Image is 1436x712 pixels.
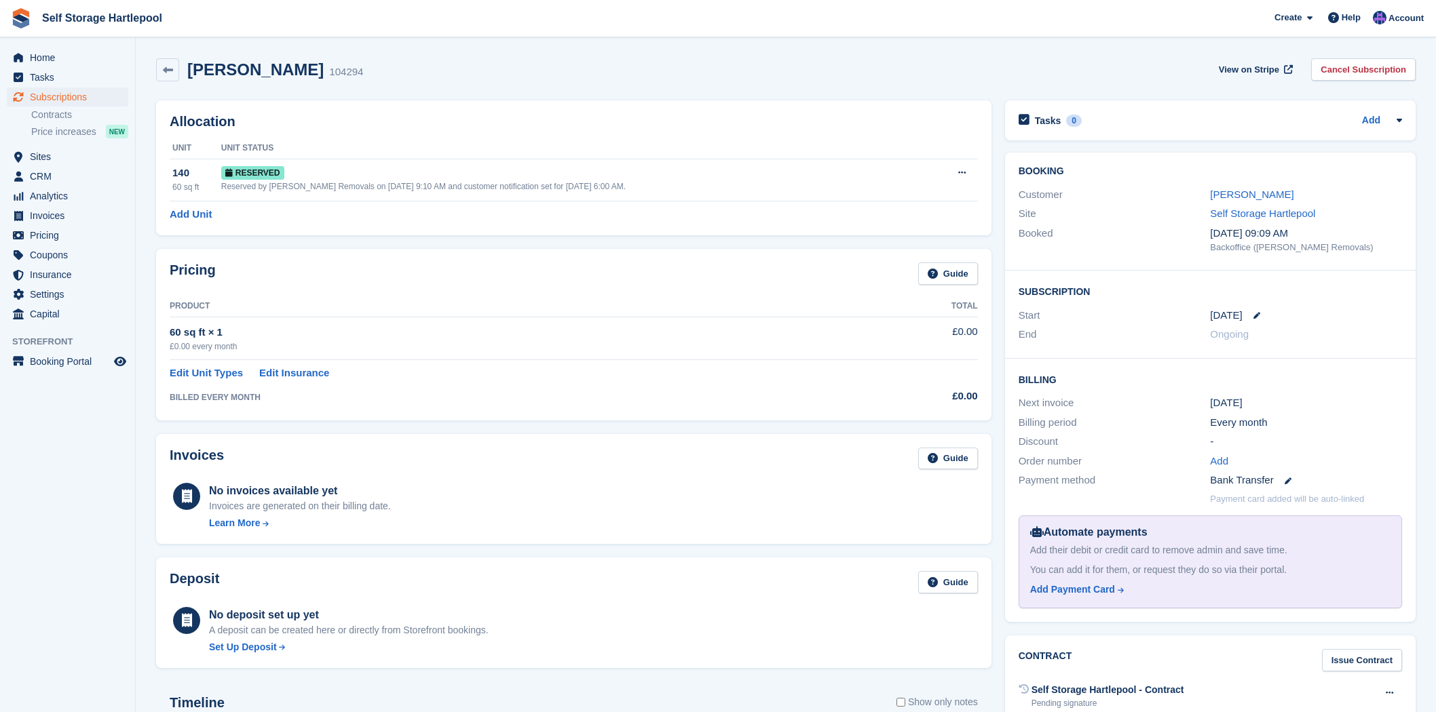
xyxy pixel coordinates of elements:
[1210,226,1402,241] div: [DATE] 09:09 AM
[1274,11,1302,24] span: Create
[1019,415,1211,431] div: Billing period
[7,186,128,205] a: menu
[1210,415,1402,431] div: Every month
[1030,582,1385,597] a: Add Payment Card
[1030,563,1391,577] div: You can add it for them, or request they do so via their portal.
[1030,543,1391,557] div: Add their debit or credit card to remove admin and save time.
[1019,649,1072,671] h2: Contract
[7,304,128,323] a: menu
[896,695,905,709] input: Show only notes
[170,365,243,381] a: Edit Unit Types
[863,296,978,317] th: Total
[170,325,863,340] div: 60 sq ft × 1
[1213,58,1296,81] a: View on Stripe
[918,448,978,470] a: Guide
[918,262,978,285] a: Guide
[31,108,128,121] a: Contracts
[30,206,111,225] span: Invoices
[7,285,128,304] a: menu
[896,695,978,709] label: Show only notes
[1019,308,1211,323] div: Start
[209,483,391,499] div: No invoices available yet
[170,448,224,470] h2: Invoices
[1362,113,1380,129] a: Add
[170,262,216,285] h2: Pricing
[30,245,111,264] span: Coupons
[30,48,111,67] span: Home
[1019,473,1211,488] div: Payment method
[30,87,111,106] span: Subscriptions
[7,68,128,87] a: menu
[221,138,928,159] th: Unit Status
[1210,492,1364,506] p: Payment card added will be auto-linked
[170,207,212,222] a: Add Unit
[209,623,489,637] p: A deposit can be created here or directly from Storefront bookings.
[1373,11,1386,24] img: Sean Wood
[30,304,111,323] span: Capital
[30,186,111,205] span: Analytics
[1032,683,1184,697] div: Self Storage Hartlepool - Contract
[1030,524,1391,540] div: Automate payments
[7,226,128,245] a: menu
[1066,115,1082,127] div: 0
[1019,327,1211,342] div: End
[209,516,391,530] a: Learn More
[170,695,225,711] h2: Timeline
[1342,11,1361,24] span: Help
[12,335,135,349] span: Storefront
[209,607,489,623] div: No deposit set up yet
[31,124,128,139] a: Price increases NEW
[7,206,128,225] a: menu
[170,391,863,403] div: BILLED EVERY MONTH
[1210,241,1402,254] div: Backoffice ([PERSON_NAME] Removals)
[170,296,863,317] th: Product
[1210,454,1228,469] a: Add
[1032,697,1184,709] div: Pending signature
[1311,58,1416,81] a: Cancel Subscription
[1019,284,1402,298] h2: Subscription
[170,340,863,353] div: £0.00 every month
[1019,187,1211,203] div: Customer
[7,147,128,166] a: menu
[30,226,111,245] span: Pricing
[1210,308,1242,323] time: 2025-09-10 00:00:00 UTC
[7,167,128,186] a: menu
[7,245,128,264] a: menu
[30,285,111,304] span: Settings
[1388,12,1424,25] span: Account
[7,352,128,371] a: menu
[1019,454,1211,469] div: Order number
[106,125,128,138] div: NEW
[37,7,168,29] a: Self Storage Hartlepool
[209,499,391,513] div: Invoices are generated on their billing date.
[209,516,260,530] div: Learn More
[209,640,277,654] div: Set Up Deposit
[918,571,978,593] a: Guide
[221,180,928,193] div: Reserved by [PERSON_NAME] Removals on [DATE] 9:10 AM and customer notification set for [DATE] 6:0...
[187,60,324,79] h2: [PERSON_NAME]
[1210,473,1402,488] div: Bank Transfer
[7,48,128,67] a: menu
[1219,63,1279,77] span: View on Stripe
[863,389,978,404] div: £0.00
[7,87,128,106] a: menu
[170,114,978,130] h2: Allocation
[170,571,219,593] h2: Deposit
[1035,115,1061,127] h2: Tasks
[30,167,111,186] span: CRM
[1210,189,1293,200] a: [PERSON_NAME]
[112,353,128,370] a: Preview store
[30,147,111,166] span: Sites
[30,68,111,87] span: Tasks
[170,138,221,159] th: Unit
[31,125,96,138] span: Price increases
[209,640,489,654] a: Set Up Deposit
[7,265,128,284] a: menu
[329,64,363,80] div: 104294
[1210,434,1402,450] div: -
[1210,328,1249,340] span: Ongoing
[30,352,111,371] span: Booking Portal
[30,265,111,284] span: Insurance
[221,166,284,180] span: Reserved
[1019,372,1402,386] h2: Billing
